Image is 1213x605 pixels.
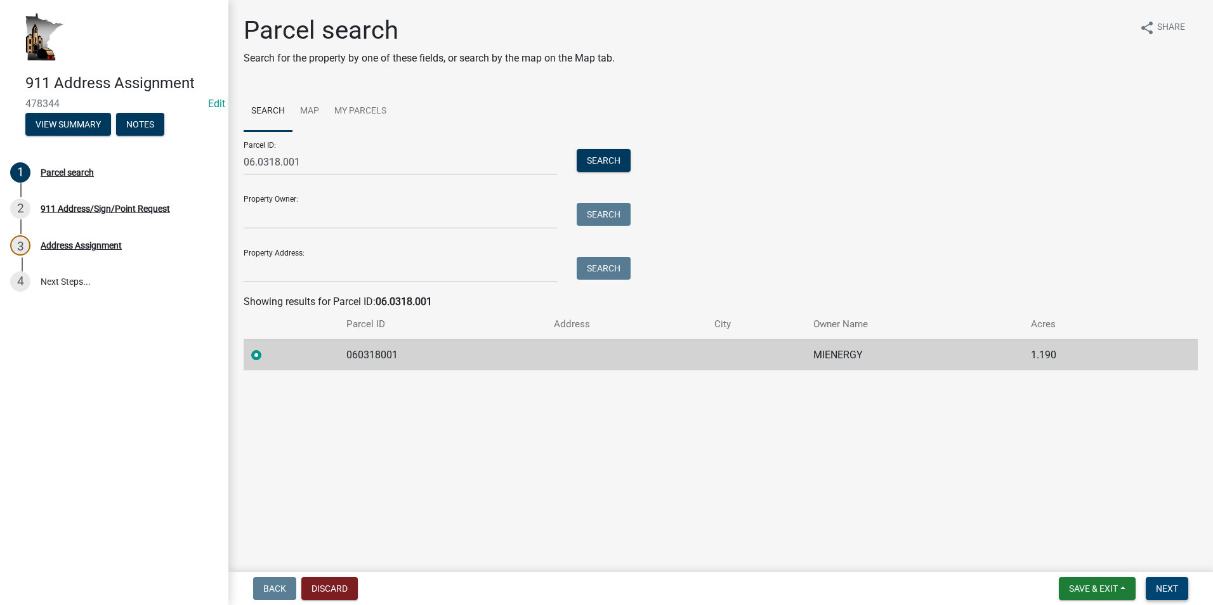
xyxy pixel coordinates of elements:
[41,168,94,177] div: Parcel search
[577,203,631,226] button: Search
[1139,20,1155,36] i: share
[25,13,63,61] img: Houston County, Minnesota
[10,162,30,183] div: 1
[546,309,707,339] th: Address
[376,296,432,308] strong: 06.0318.001
[1157,20,1185,36] span: Share
[263,583,286,594] span: Back
[10,198,30,219] div: 2
[208,98,225,110] a: Edit
[244,91,292,132] a: Search
[25,120,111,130] wm-modal-confirm: Summary
[10,271,30,292] div: 4
[301,577,358,600] button: Discard
[339,309,547,339] th: Parcel ID
[1059,577,1136,600] button: Save & Exit
[41,204,170,213] div: 911 Address/Sign/Point Request
[327,91,394,132] a: My Parcels
[1023,339,1150,370] td: 1.190
[806,339,1023,370] td: MIENERGY
[577,149,631,172] button: Search
[244,15,615,46] h1: Parcel search
[116,120,164,130] wm-modal-confirm: Notes
[1156,583,1178,594] span: Next
[292,91,327,132] a: Map
[1129,15,1195,40] button: shareShare
[25,113,111,136] button: View Summary
[1023,309,1150,339] th: Acres
[253,577,296,600] button: Back
[339,339,547,370] td: 060318001
[244,294,1198,309] div: Showing results for Parcel ID:
[116,113,164,136] button: Notes
[208,98,225,110] wm-modal-confirm: Edit Application Number
[25,98,203,110] span: 478344
[10,235,30,256] div: 3
[1069,583,1118,594] span: Save & Exit
[41,241,122,250] div: Address Assignment
[1146,577,1188,600] button: Next
[244,51,615,66] p: Search for the property by one of these fields, or search by the map on the Map tab.
[577,257,631,280] button: Search
[806,309,1023,339] th: Owner Name
[25,74,218,93] h4: 911 Address Assignment
[707,309,806,339] th: City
